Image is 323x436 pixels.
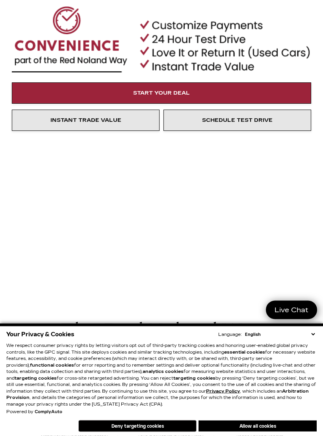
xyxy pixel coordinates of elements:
[50,117,121,124] span: Instant Trade Value
[12,83,311,104] a: Start Your Deal
[243,331,317,338] select: Language Select
[15,376,57,381] strong: targeting cookies
[173,376,215,381] strong: targeting cookies
[266,301,317,319] a: Live Chat
[12,110,160,131] a: Instant Trade Value
[78,420,197,432] button: Deny targeting cookies
[163,110,311,131] a: Schedule Test Drive
[6,343,317,408] p: We respect consumer privacy rights by letting visitors opt out of third-party tracking cookies an...
[199,421,317,432] button: Allow all cookies
[202,117,273,124] span: Schedule Test Drive
[206,389,240,394] u: Privacy Policy
[30,363,74,368] strong: functional cookies
[35,410,62,414] a: ComplyAuto
[133,90,190,97] span: Start Your Deal
[143,369,184,374] strong: analytics cookies
[6,329,74,340] span: Your Privacy & Cookies
[12,135,248,259] iframe: YouTube video player
[6,410,62,414] div: Powered by
[218,332,241,337] div: Language:
[271,306,312,315] span: Live Chat
[224,350,265,355] strong: essential cookies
